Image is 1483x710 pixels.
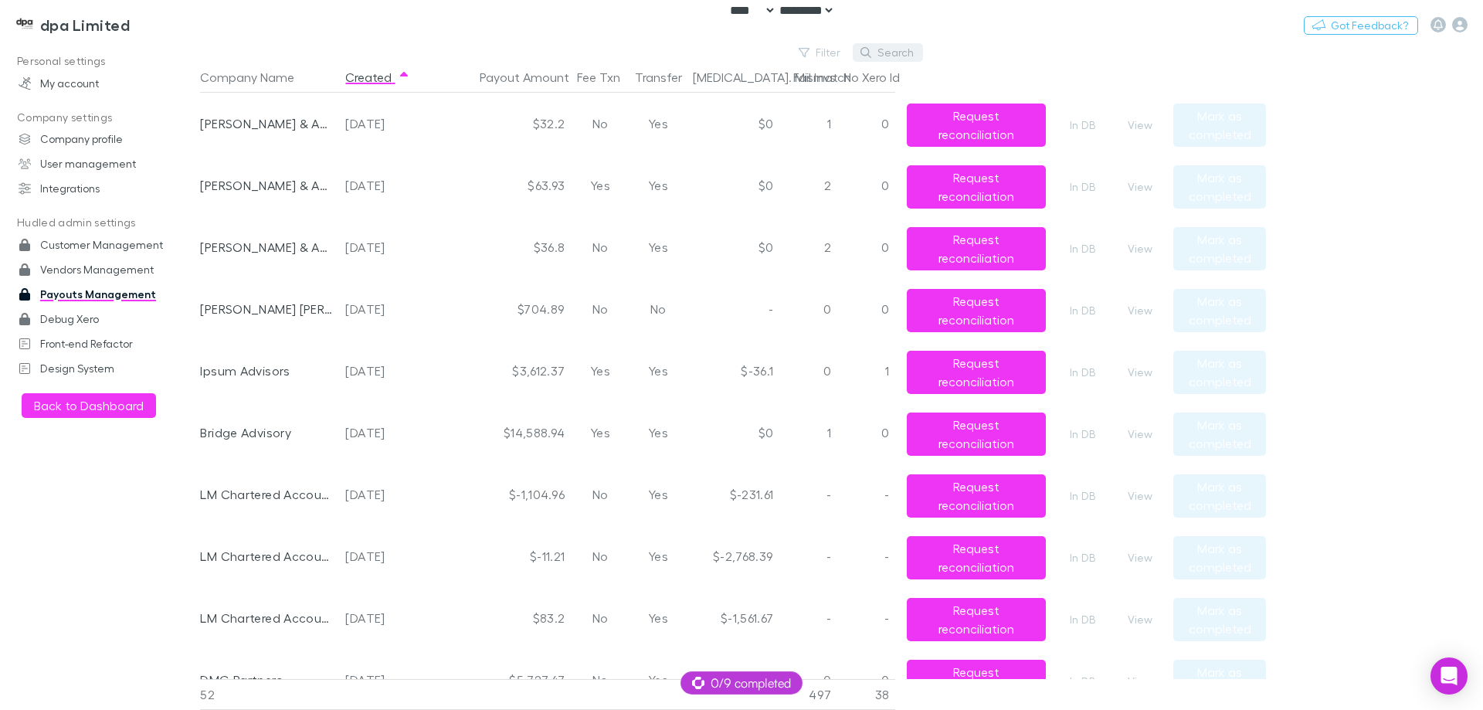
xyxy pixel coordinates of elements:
a: In DB [1057,610,1107,629]
a: Integrations [3,176,209,201]
div: No [571,464,629,525]
div: [DATE] [345,340,426,402]
div: Yes [571,155,629,216]
button: Company Name [200,62,313,93]
a: In DB [1057,549,1107,567]
button: Back to Dashboard [22,393,156,418]
div: 0 [837,402,895,464]
button: Request reconciliation [907,660,1046,703]
div: 1 [779,402,837,464]
button: Mark as completed [1173,104,1266,147]
button: Filter [791,43,850,62]
a: Payouts Management [3,282,209,307]
a: Debug Xero [3,307,209,331]
p: Company settings [3,108,209,127]
button: Request reconciliation [907,536,1046,579]
div: - [687,278,779,340]
button: Request reconciliation [907,351,1046,394]
div: No [629,278,687,340]
div: $-36.1 [687,340,779,402]
div: Yes [629,93,687,155]
div: $0 [687,216,779,278]
button: View [1115,116,1165,134]
button: View [1115,301,1165,320]
button: Request reconciliation [907,413,1046,456]
div: 0 [837,216,895,278]
div: Ipsum Advisors [200,340,333,402]
button: Request reconciliation [907,474,1046,518]
div: 0 [779,340,837,402]
div: $14,588.94 [432,402,571,464]
div: No [571,93,629,155]
a: In DB [1057,301,1107,320]
a: My account [3,71,209,96]
div: 497 [779,679,837,710]
div: Yes [571,402,629,464]
p: Personal settings [3,52,209,71]
button: Mark as completed [1173,413,1266,456]
div: [DATE] [345,525,426,587]
div: [DATE] [345,464,426,525]
div: 1 [779,93,837,155]
button: View [1115,672,1165,691]
button: View [1115,239,1165,258]
a: In DB [1057,116,1107,134]
div: Yes [629,464,687,525]
button: Request reconciliation [907,104,1046,147]
button: Mark as completed [1173,289,1266,332]
button: Fee Txn [577,62,639,93]
div: 2 [779,155,837,216]
div: 0 [837,278,895,340]
a: Design System [3,356,209,381]
button: No Xero Id [843,62,918,93]
div: [PERSON_NAME] [PERSON_NAME] [PERSON_NAME] Partners [200,278,333,340]
div: $704.89 [432,278,571,340]
a: Vendors Management [3,257,209,282]
img: dpa Limited's Logo [15,15,34,34]
p: Hudled admin settings [3,213,209,233]
div: - [779,587,837,649]
a: User management [3,151,209,176]
div: $83.2 [432,587,571,649]
button: View [1115,610,1165,629]
div: Yes [629,402,687,464]
div: [DATE] [345,155,426,216]
button: Request reconciliation [907,165,1046,209]
div: Yes [629,587,687,649]
div: [DATE] [345,216,426,278]
div: - [837,525,895,587]
div: $63.93 [432,155,571,216]
button: Transfer [635,62,701,93]
div: $-2,768.39 [687,525,779,587]
button: Request reconciliation [907,289,1046,332]
div: [DATE] [345,402,426,464]
div: 52 [200,679,339,710]
div: Yes [629,340,687,402]
button: Fail Invs [793,62,854,93]
div: No [571,587,629,649]
div: No [571,216,629,278]
button: View [1115,363,1165,382]
button: Payout Amount [480,62,588,93]
div: Open Intercom Messenger [1430,657,1468,695]
div: LM Chartered Accountants & Business Advisors [200,464,333,525]
a: dpa Limited [6,6,139,43]
button: Request reconciliation [907,598,1046,641]
div: Yes [629,155,687,216]
div: $32.2 [432,93,571,155]
button: Mark as completed [1173,165,1266,209]
a: In DB [1057,672,1107,691]
div: [PERSON_NAME] & Associates Chartered Accountants [200,93,333,155]
div: $3,612.37 [432,340,571,402]
a: Customer Management [3,233,209,257]
button: Mark as completed [1173,536,1266,579]
div: [PERSON_NAME] & Associates Chartered Accountants [200,155,333,216]
div: $0 [687,93,779,155]
div: Bridge Advisory [200,402,333,464]
div: $0 [687,402,779,464]
div: 38 [837,679,895,710]
div: $-1,104.96 [432,464,571,525]
button: Mark as completed [1173,598,1266,641]
button: Mark as completed [1173,474,1266,518]
div: - [779,464,837,525]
